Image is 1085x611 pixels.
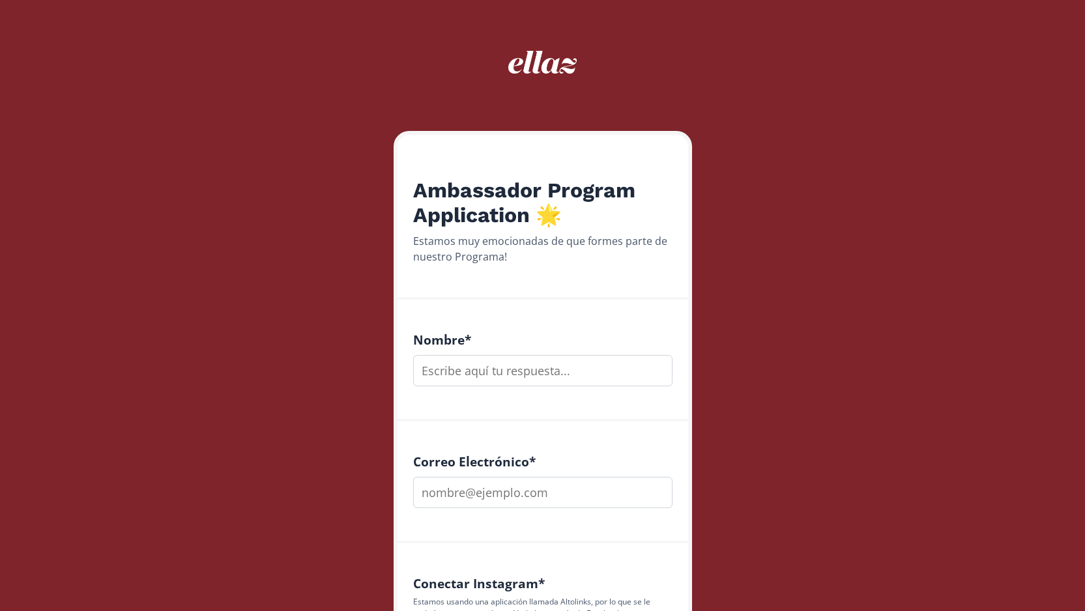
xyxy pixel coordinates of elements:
h4: Conectar Instagram * [413,576,673,591]
h4: Nombre * [413,332,673,347]
img: ew9eVGDHp6dD [508,51,577,74]
h4: Correo Electrónico * [413,454,673,469]
h2: Ambassador Program Application 🌟 [413,178,673,228]
input: Escribe aquí tu respuesta... [413,355,673,386]
div: Estamos muy emocionadas de que formes parte de nuestro Programa! [413,233,673,264]
input: nombre@ejemplo.com [413,477,673,508]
